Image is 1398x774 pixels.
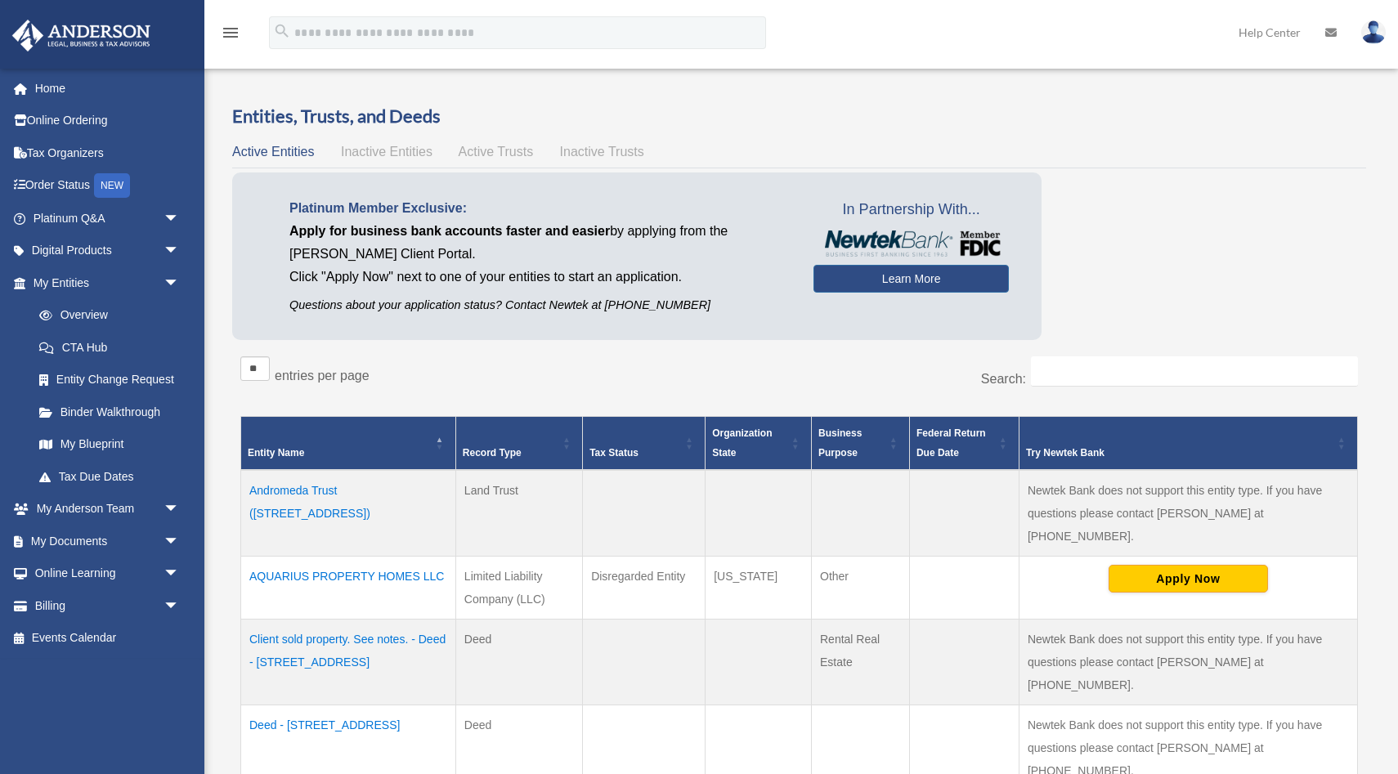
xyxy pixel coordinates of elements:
[164,557,196,591] span: arrow_drop_down
[706,417,812,471] th: Organization State: Activate to sort
[1019,470,1357,557] td: Newtek Bank does not support this entity type. If you have questions please contact [PERSON_NAME]...
[23,364,196,396] a: Entity Change Request
[589,447,639,459] span: Tax Status
[822,230,1001,257] img: NewtekBankLogoSM.png
[164,589,196,623] span: arrow_drop_down
[241,557,456,620] td: AQUARIUS PROPERTY HOMES LLC
[164,266,196,300] span: arrow_drop_down
[11,136,204,169] a: Tax Organizers
[813,197,1009,223] span: In Partnership With...
[289,220,789,266] p: by applying from the [PERSON_NAME] Client Portal.
[23,331,196,364] a: CTA Hub
[813,265,1009,293] a: Learn More
[164,525,196,558] span: arrow_drop_down
[1019,417,1357,471] th: Try Newtek Bank : Activate to sort
[164,235,196,268] span: arrow_drop_down
[583,557,706,620] td: Disregarded Entity
[1019,620,1357,705] td: Newtek Bank does not support this entity type. If you have questions please contact [PERSON_NAME]...
[7,20,155,51] img: Anderson Advisors Platinum Portal
[1109,565,1268,593] button: Apply Now
[11,235,204,267] a: Digital Productsarrow_drop_down
[232,145,314,159] span: Active Entities
[11,622,204,655] a: Events Calendar
[463,447,522,459] span: Record Type
[241,417,456,471] th: Entity Name: Activate to invert sorting
[275,369,370,383] label: entries per page
[583,417,706,471] th: Tax Status: Activate to sort
[11,169,204,203] a: Order StatusNEW
[289,224,610,238] span: Apply for business bank accounts faster and easier
[1026,443,1333,463] div: Try Newtek Bank
[11,266,196,299] a: My Entitiesarrow_drop_down
[273,22,291,40] i: search
[1361,20,1386,44] img: User Pic
[812,620,910,705] td: Rental Real Estate
[455,620,582,705] td: Deed
[11,493,204,526] a: My Anderson Teamarrow_drop_down
[455,470,582,557] td: Land Trust
[11,202,204,235] a: Platinum Q&Aarrow_drop_down
[241,470,456,557] td: Andromeda Trust ([STREET_ADDRESS])
[248,447,304,459] span: Entity Name
[221,23,240,43] i: menu
[11,105,204,137] a: Online Ordering
[455,557,582,620] td: Limited Liability Company (LLC)
[94,173,130,198] div: NEW
[11,525,204,557] a: My Documentsarrow_drop_down
[164,202,196,235] span: arrow_drop_down
[712,427,772,459] span: Organization State
[232,104,1366,129] h3: Entities, Trusts, and Deeds
[221,29,240,43] a: menu
[455,417,582,471] th: Record Type: Activate to sort
[818,427,862,459] span: Business Purpose
[341,145,432,159] span: Inactive Entities
[164,493,196,526] span: arrow_drop_down
[981,372,1026,386] label: Search:
[23,428,196,461] a: My Blueprint
[23,460,196,493] a: Tax Due Dates
[241,620,456,705] td: Client sold property. See notes. - Deed - [STREET_ADDRESS]
[812,557,910,620] td: Other
[11,589,204,622] a: Billingarrow_drop_down
[706,557,812,620] td: [US_STATE]
[23,396,196,428] a: Binder Walkthrough
[812,417,910,471] th: Business Purpose: Activate to sort
[23,299,188,332] a: Overview
[560,145,644,159] span: Inactive Trusts
[289,197,789,220] p: Platinum Member Exclusive:
[289,266,789,289] p: Click "Apply Now" next to one of your entities to start an application.
[11,557,204,590] a: Online Learningarrow_drop_down
[916,427,986,459] span: Federal Return Due Date
[289,295,789,315] p: Questions about your application status? Contact Newtek at [PHONE_NUMBER]
[909,417,1019,471] th: Federal Return Due Date: Activate to sort
[459,145,534,159] span: Active Trusts
[11,72,204,105] a: Home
